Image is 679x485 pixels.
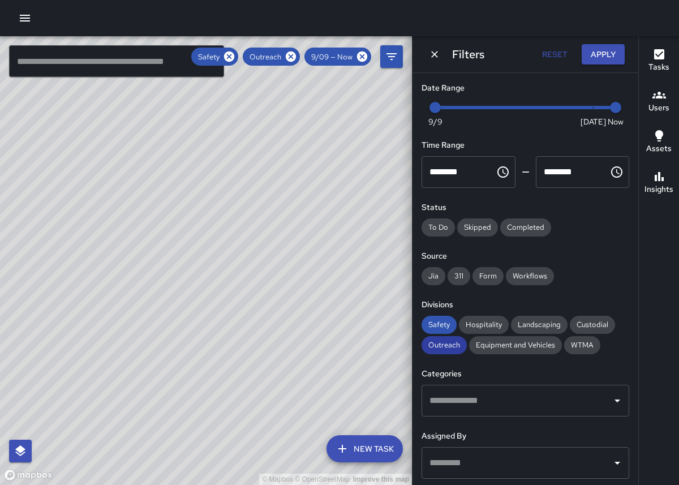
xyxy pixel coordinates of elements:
div: Outreach [422,336,467,354]
span: Custodial [570,320,615,329]
span: To Do [422,222,455,232]
span: Jia [422,271,445,281]
h6: Assigned By [422,430,629,443]
div: Completed [500,218,551,237]
div: 9/09 — Now [304,48,371,66]
div: Safety [422,316,457,334]
button: Dismiss [426,46,443,63]
span: WTMA [564,340,600,350]
span: Now [608,116,624,127]
span: 311 [448,271,470,281]
span: Form [472,271,504,281]
div: Form [472,267,504,285]
h6: Assets [646,143,672,155]
div: Jia [422,267,445,285]
div: Outreach [243,48,300,66]
span: 9/9 [428,116,442,127]
span: Skipped [457,222,498,232]
div: Workflows [506,267,554,285]
span: Safety [422,320,457,329]
button: Insights [639,163,679,204]
button: Filters [380,45,403,68]
div: Hospitality [459,316,509,334]
div: Equipment and Vehicles [469,336,562,354]
button: New Task [326,435,403,462]
div: Skipped [457,218,498,237]
span: 9/09 — Now [304,52,359,62]
button: Apply [582,44,625,65]
div: Custodial [570,316,615,334]
button: Choose time, selected time is 11:59 PM [605,161,628,183]
h6: Tasks [648,61,669,74]
span: Landscaping [511,320,568,329]
span: Equipment and Vehicles [469,340,562,350]
div: Safety [191,48,238,66]
div: To Do [422,218,455,237]
button: Choose time, selected time is 12:00 AM [492,161,514,183]
button: Assets [639,122,679,163]
h6: Date Range [422,82,629,95]
h6: Categories [422,368,629,380]
h6: Time Range [422,139,629,152]
h6: Source [422,250,629,263]
span: Safety [191,52,226,62]
span: Outreach [243,52,288,62]
div: WTMA [564,336,600,354]
h6: Users [648,102,669,114]
h6: Divisions [422,299,629,311]
button: Open [609,393,625,409]
div: 311 [448,267,470,285]
span: Completed [500,222,551,232]
button: Users [639,81,679,122]
h6: Filters [452,45,484,63]
button: Open [609,455,625,471]
span: Hospitality [459,320,509,329]
button: Reset [536,44,573,65]
h6: Status [422,201,629,214]
button: Tasks [639,41,679,81]
div: Landscaping [511,316,568,334]
span: [DATE] [581,116,606,127]
span: Workflows [506,271,554,281]
span: Outreach [422,340,467,350]
h6: Insights [644,183,673,196]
